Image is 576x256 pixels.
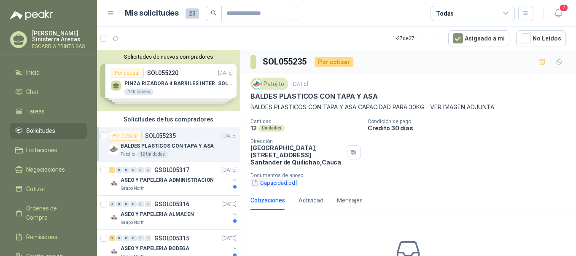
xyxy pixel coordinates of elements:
p: Grupo North [121,185,145,192]
span: Órdenes de Compra [26,204,79,222]
button: Capacidad.pdf [250,178,298,187]
a: Licitaciones [10,142,87,158]
h1: Mis solicitudes [125,7,179,19]
p: BALDES PLASTICOS CON TAPA Y ASA [121,142,214,150]
span: Chat [26,87,39,97]
div: 0 [116,201,122,207]
div: 0 [109,201,115,207]
div: Por cotizar [315,57,353,67]
p: [DATE] [222,132,237,140]
p: ASEO Y PAPELERIA BODEGA [121,245,189,253]
div: 0 [123,235,129,241]
div: Mensajes [337,196,363,205]
div: 1 - 27 de 27 [393,32,441,45]
p: Cantidad [250,119,361,124]
a: Tareas [10,103,87,119]
p: [DATE] [222,166,237,174]
span: search [211,10,217,16]
p: ASEO Y PAPELERIA ALMACEN [121,210,194,218]
div: 0 [145,201,151,207]
button: Solicitudes de nuevos compradores [100,54,237,60]
p: 12 [250,124,257,132]
a: Remisiones [10,229,87,245]
button: 2 [551,6,566,21]
p: [DATE] [222,200,237,208]
button: Asignado a mi [448,30,509,46]
a: Cotizar [10,181,87,197]
img: Company Logo [109,144,119,154]
a: Solicitudes [10,123,87,139]
div: 0 [123,167,129,173]
div: Todas [436,9,454,18]
p: Condición de pago [368,119,573,124]
div: Cotizaciones [250,196,285,205]
div: Por cotizar [109,131,142,141]
div: Solicitudes de nuevos compradoresPor cotizarSOL055220[DATE] PINZA RIZADORA 4 BARRILES INTER. SOL-... [97,50,240,111]
div: 9 [109,235,115,241]
div: 0 [130,201,137,207]
p: GSOL005316 [154,201,189,207]
p: BALDES PLASTICOS CON TAPA Y ASA CAPACIDAD PARA 30KG - VER IMAGEN ADJUNTA [250,102,566,112]
p: [DATE] [222,234,237,243]
p: Dirección [250,138,343,144]
span: Remisiones [26,232,57,242]
p: ESCARRIA PRINTS SAS [32,44,87,49]
img: Company Logo [109,213,119,223]
p: [GEOGRAPHIC_DATA], [STREET_ADDRESS] Santander de Quilichao , Cauca [250,144,343,166]
a: Inicio [10,65,87,81]
span: Licitaciones [26,146,57,155]
div: Actividad [299,196,323,205]
div: 0 [116,167,122,173]
p: SOL055235 [145,133,176,139]
p: Patojito [121,151,135,158]
img: Company Logo [252,79,261,89]
div: Unidades [258,125,285,132]
span: Cotizar [26,184,46,194]
p: [PERSON_NAME] Sinisterra Arenas [32,30,87,42]
div: Solicitudes de tus compradores [97,111,240,127]
a: Órdenes de Compra [10,200,87,226]
p: Grupo North [121,219,145,226]
div: 0 [145,235,151,241]
div: 0 [137,235,144,241]
div: 0 [137,201,144,207]
a: 1 0 0 0 0 0 GSOL005317[DATE] Company LogoASEO Y PAPELERIA ADMINISTRACIONGrupo North [109,165,238,192]
div: 0 [145,167,151,173]
span: Solicitudes [26,126,55,135]
p: GSOL005315 [154,235,189,241]
span: Negociaciones [26,165,65,174]
div: 0 [130,235,137,241]
span: 23 [186,8,199,19]
p: Crédito 30 días [368,124,573,132]
p: BALDES PLASTICOS CON TAPA Y ASA [250,92,377,101]
div: 0 [130,167,137,173]
div: 0 [137,167,144,173]
button: No Leídos [516,30,566,46]
a: Negociaciones [10,162,87,178]
span: Inicio [26,68,40,77]
a: Chat [10,84,87,100]
span: 2 [559,4,568,12]
div: 1 [109,167,115,173]
div: 12 Unidades [137,151,168,158]
div: 0 [116,235,122,241]
img: Company Logo [109,178,119,189]
h3: SOL055235 [263,55,308,68]
p: [DATE] [291,80,308,88]
div: 0 [123,201,129,207]
p: Documentos de apoyo [250,172,573,178]
p: ASEO Y PAPELERIA ADMINISTRACION [121,176,214,184]
div: Patojito [250,78,288,90]
a: 0 0 0 0 0 0 GSOL005316[DATE] Company LogoASEO Y PAPELERIA ALMACENGrupo North [109,199,238,226]
img: Logo peakr [10,10,53,20]
a: Por cotizarSOL055235[DATE] Company LogoBALDES PLASTICOS CON TAPA Y ASAPatojito12 Unidades [97,127,240,162]
span: Tareas [26,107,45,116]
p: GSOL005317 [154,167,189,173]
